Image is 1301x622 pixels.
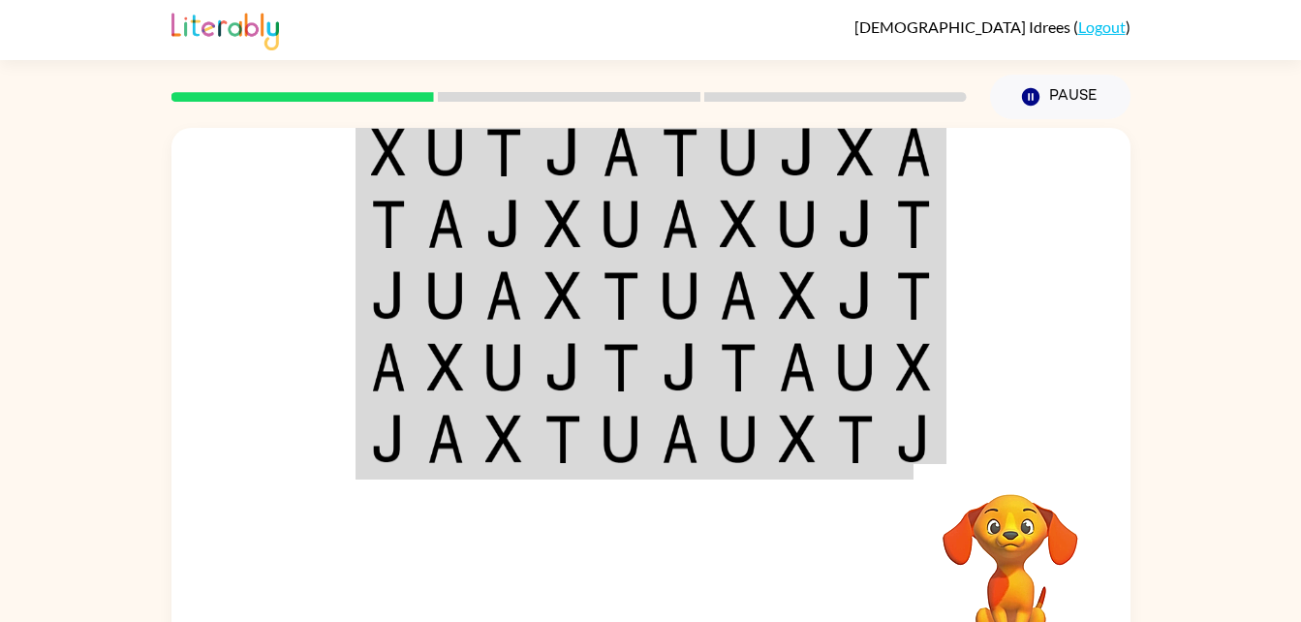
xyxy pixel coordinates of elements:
[371,343,406,391] img: a
[544,200,581,248] img: x
[896,200,931,248] img: t
[990,75,1131,119] button: Pause
[720,200,757,248] img: x
[485,343,522,391] img: u
[371,128,406,176] img: x
[854,17,1131,36] div: ( )
[662,271,698,320] img: u
[371,271,406,320] img: j
[603,271,639,320] img: t
[779,343,816,391] img: a
[603,200,639,248] img: u
[779,415,816,463] img: x
[603,128,639,176] img: a
[427,415,464,463] img: a
[779,200,816,248] img: u
[427,200,464,248] img: a
[544,415,581,463] img: t
[544,343,581,391] img: j
[779,271,816,320] img: x
[485,415,522,463] img: x
[371,415,406,463] img: j
[720,415,757,463] img: u
[779,128,816,176] img: j
[544,128,581,176] img: j
[427,128,464,176] img: u
[896,415,931,463] img: j
[896,128,931,176] img: a
[896,271,931,320] img: t
[485,200,522,248] img: j
[1078,17,1126,36] a: Logout
[720,343,757,391] img: t
[837,128,874,176] img: x
[720,271,757,320] img: a
[427,271,464,320] img: u
[662,415,698,463] img: a
[837,200,874,248] img: j
[371,200,406,248] img: t
[662,128,698,176] img: t
[837,271,874,320] img: j
[662,343,698,391] img: j
[837,343,874,391] img: u
[837,415,874,463] img: t
[427,343,464,391] img: x
[544,271,581,320] img: x
[896,343,931,391] img: x
[171,8,279,50] img: Literably
[603,343,639,391] img: t
[854,17,1073,36] span: [DEMOGRAPHIC_DATA] Idrees
[662,200,698,248] img: a
[485,271,522,320] img: a
[720,128,757,176] img: u
[485,128,522,176] img: t
[603,415,639,463] img: u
